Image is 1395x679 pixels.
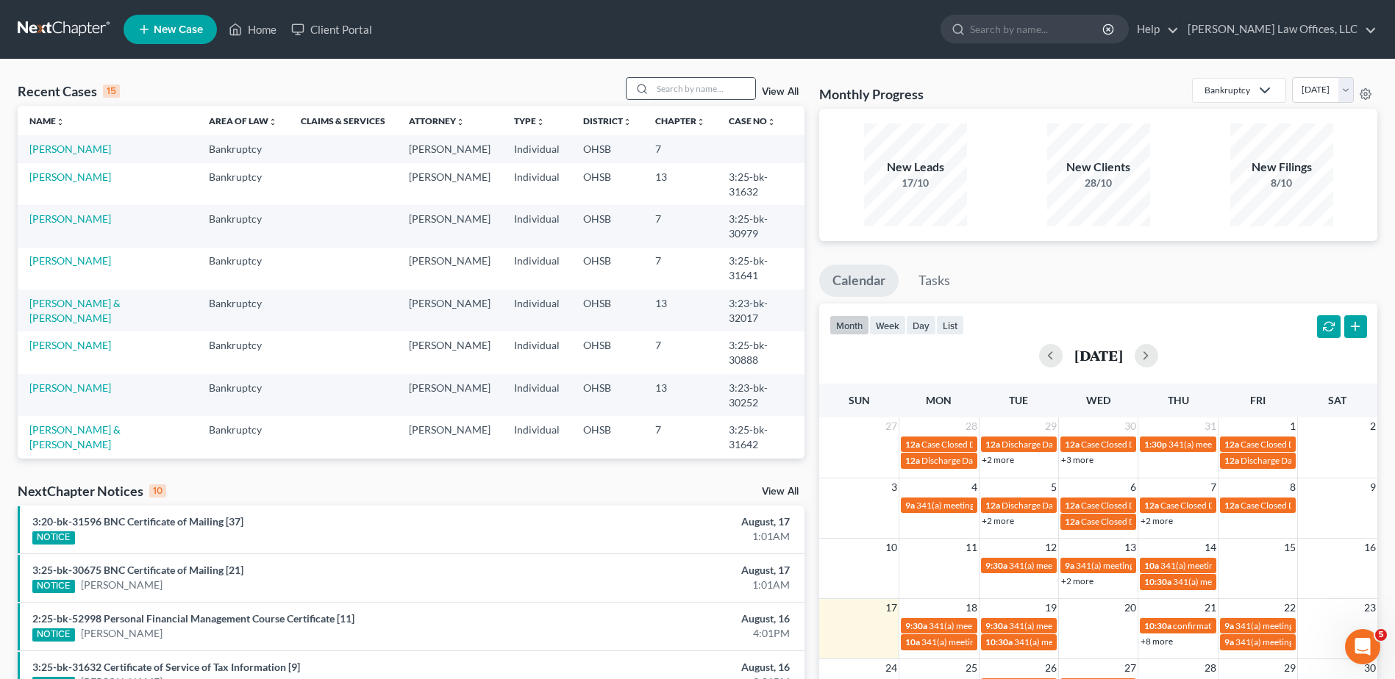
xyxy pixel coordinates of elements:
[397,205,502,247] td: [PERSON_NAME]
[652,78,755,99] input: Search by name...
[571,374,643,416] td: OHSB
[1123,417,1138,435] span: 30
[502,416,571,458] td: Individual
[1123,599,1138,617] span: 20
[197,416,289,458] td: Bankruptcy
[547,611,790,626] div: August, 16
[81,626,163,641] a: [PERSON_NAME]
[197,331,289,373] td: Bankruptcy
[284,16,379,43] a: Client Portal
[571,331,643,373] td: OHSB
[409,115,465,126] a: Attorneyunfold_more
[905,500,915,511] span: 9a
[502,459,571,500] td: Individual
[18,482,166,500] div: NextChapter Notices
[970,15,1105,43] input: Search by name...
[1081,439,1309,450] span: Case Closed Date for [PERSON_NAME] & [PERSON_NAME]
[1224,620,1234,631] span: 9a
[571,135,643,162] td: OHSB
[717,459,804,500] td: 3:24-bk-32491
[1141,636,1173,647] a: +8 more
[1065,560,1074,571] span: 9a
[209,115,277,126] a: Area of Lawunfold_more
[1363,599,1377,617] span: 23
[32,515,243,528] a: 3:20-bk-31596 BNC Certificate of Mailing [37]
[1235,636,1377,647] span: 341(a) meeting for [PERSON_NAME]
[767,118,776,126] i: unfold_more
[456,118,465,126] i: unfold_more
[1235,620,1377,631] span: 341(a) meeting for [PERSON_NAME]
[1282,539,1297,556] span: 15
[929,620,1071,631] span: 341(a) meeting for [PERSON_NAME]
[197,248,289,290] td: Bankruptcy
[1144,500,1159,511] span: 12a
[1369,478,1377,496] span: 9
[1241,500,1391,511] span: Case Closed Date for [PERSON_NAME]
[921,455,1142,466] span: Discharge Date for [PERSON_NAME] & [PERSON_NAME]
[819,265,899,297] a: Calendar
[547,660,790,675] div: August, 16
[1282,599,1297,617] span: 22
[849,394,870,406] span: Sun
[1224,439,1239,450] span: 12a
[1065,516,1080,527] span: 12a
[926,394,952,406] span: Mon
[1141,515,1173,526] a: +2 more
[1205,84,1250,96] div: Bankruptcy
[964,659,979,677] span: 25
[829,315,869,335] button: month
[1061,454,1093,465] a: +3 more
[397,163,502,205] td: [PERSON_NAME]
[717,248,804,290] td: 3:25-bk-31641
[643,248,717,290] td: 7
[571,416,643,458] td: OHSB
[1009,620,1151,631] span: 341(a) meeting for [PERSON_NAME]
[1047,176,1150,190] div: 28/10
[717,163,804,205] td: 3:25-bk-31632
[154,24,203,35] span: New Case
[1203,539,1218,556] span: 14
[397,248,502,290] td: [PERSON_NAME]
[1061,575,1093,586] a: +2 more
[717,374,804,416] td: 3:23-bk-30252
[884,417,899,435] span: 27
[583,115,632,126] a: Districtunfold_more
[397,459,502,500] td: [PERSON_NAME]
[1076,560,1218,571] span: 341(a) meeting for [PERSON_NAME]
[502,135,571,162] td: Individual
[289,106,397,135] th: Claims & Services
[964,599,979,617] span: 18
[819,85,924,103] h3: Monthly Progress
[502,374,571,416] td: Individual
[397,374,502,416] td: [PERSON_NAME]
[1250,394,1266,406] span: Fri
[1160,560,1302,571] span: 341(a) meeting for [PERSON_NAME]
[985,500,1000,511] span: 12a
[643,416,717,458] td: 7
[762,87,799,97] a: View All
[717,331,804,373] td: 3:25-bk-30888
[696,118,705,126] i: unfold_more
[502,290,571,331] td: Individual
[29,143,111,155] a: [PERSON_NAME]
[643,331,717,373] td: 7
[1173,620,1338,631] span: confirmation hearing for [PERSON_NAME]
[397,331,502,373] td: [PERSON_NAME]
[32,580,75,593] div: NOTICE
[103,85,120,98] div: 15
[1203,417,1218,435] span: 31
[905,455,920,466] span: 12a
[1203,599,1218,617] span: 21
[81,578,163,592] a: [PERSON_NAME]
[1288,478,1297,496] span: 8
[1282,659,1297,677] span: 29
[1043,539,1058,556] span: 12
[197,205,289,247] td: Bankruptcy
[982,515,1014,526] a: +2 more
[1009,560,1151,571] span: 341(a) meeting for [PERSON_NAME]
[1144,439,1167,450] span: 1:30p
[1328,394,1346,406] span: Sat
[502,331,571,373] td: Individual
[571,248,643,290] td: OHSB
[29,339,111,351] a: [PERSON_NAME]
